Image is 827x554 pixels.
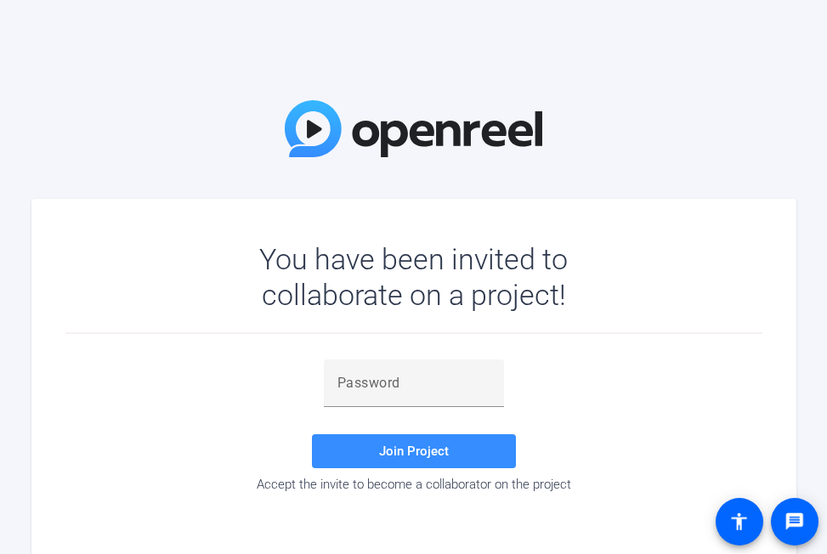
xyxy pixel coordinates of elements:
[285,100,543,157] img: OpenReel Logo
[312,434,516,468] button: Join Project
[65,477,762,492] div: Accept the invite to become a collaborator on the project
[210,241,617,313] div: You have been invited to collaborate on a project!
[729,512,750,532] mat-icon: accessibility
[785,512,805,532] mat-icon: message
[337,373,490,393] input: Password
[379,444,449,459] span: Join Project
